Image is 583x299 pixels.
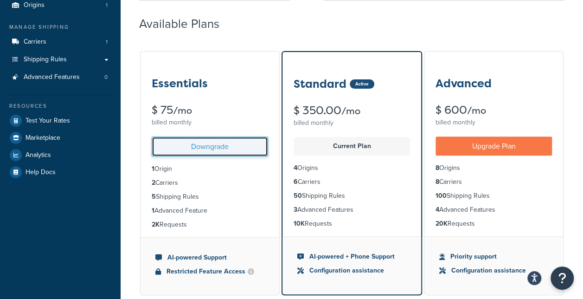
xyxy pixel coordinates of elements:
span: Advanced Features [24,73,80,81]
p: Current Plan [299,140,404,153]
li: Configuration assistance [439,266,548,276]
span: Shipping Rules [24,56,67,64]
li: Advanced Feature [152,206,268,216]
strong: 50 [294,191,302,201]
li: Advanced Features [436,205,552,215]
strong: 6 [294,177,298,187]
li: Requests [436,219,552,229]
span: Help Docs [26,169,56,176]
li: Advanced Features [294,205,410,215]
span: Test Your Rates [26,117,70,125]
h3: Essentials [152,78,208,90]
li: Advanced Features [7,69,114,86]
small: /mo [467,104,486,117]
a: Analytics [7,147,114,163]
div: $ 75 [152,104,268,116]
li: Origins [294,163,410,173]
small: /mo [173,104,192,117]
strong: 4 [294,163,297,173]
a: Advanced Features 0 [7,69,114,86]
strong: 2 [152,178,155,188]
li: Shipping Rules [152,192,268,202]
li: Configuration assistance [297,266,406,276]
span: 1 [106,38,108,46]
div: $ 350.00 [294,105,410,117]
li: Shipping Rules [436,191,552,201]
a: Carriers 1 [7,33,114,51]
span: 1 [106,1,108,9]
strong: 8 [436,163,439,173]
li: Restricted Feature Access [155,266,264,277]
li: Carriers [7,33,114,51]
li: Carriers [294,177,410,187]
a: Shipping Rules [7,51,114,68]
li: Priority support [439,252,548,262]
strong: 8 [436,177,439,187]
li: Origins [436,163,552,173]
strong: 5 [152,192,156,201]
strong: 1 [152,164,154,174]
li: Requests [152,220,268,230]
span: Origins [24,1,45,9]
span: Analytics [26,151,51,159]
button: Open Resource Center [551,266,574,290]
li: Shipping Rules [294,191,410,201]
h3: Advanced [436,78,492,90]
li: Origin [152,164,268,174]
strong: 3 [294,205,297,214]
strong: 10K [294,219,305,228]
a: Help Docs [7,164,114,181]
strong: 100 [436,191,447,201]
li: Carriers [436,177,552,187]
li: AI-powered Support [155,253,264,263]
strong: 1 [152,206,154,215]
div: Active [350,79,374,89]
div: billed monthly [436,116,552,129]
span: Carriers [24,38,46,46]
span: Marketplace [26,134,60,142]
li: Requests [294,219,410,229]
a: Downgrade [152,136,268,156]
div: Resources [7,102,114,110]
div: billed monthly [152,116,268,129]
a: Marketplace [7,130,114,146]
h3: Standard [294,78,346,90]
strong: 2K [152,220,160,229]
div: $ 600 [436,104,552,116]
a: Test Your Rates [7,112,114,129]
h2: Available Plans [139,17,233,31]
div: billed monthly [294,117,410,130]
a: Upgrade Plan [436,136,552,156]
div: Manage Shipping [7,23,114,31]
li: AI-powered + Phone Support [297,252,406,262]
strong: 20K [436,219,448,228]
span: 0 [104,73,108,81]
small: /mo [341,104,360,117]
li: Carriers [152,178,268,188]
strong: 4 [436,205,439,214]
